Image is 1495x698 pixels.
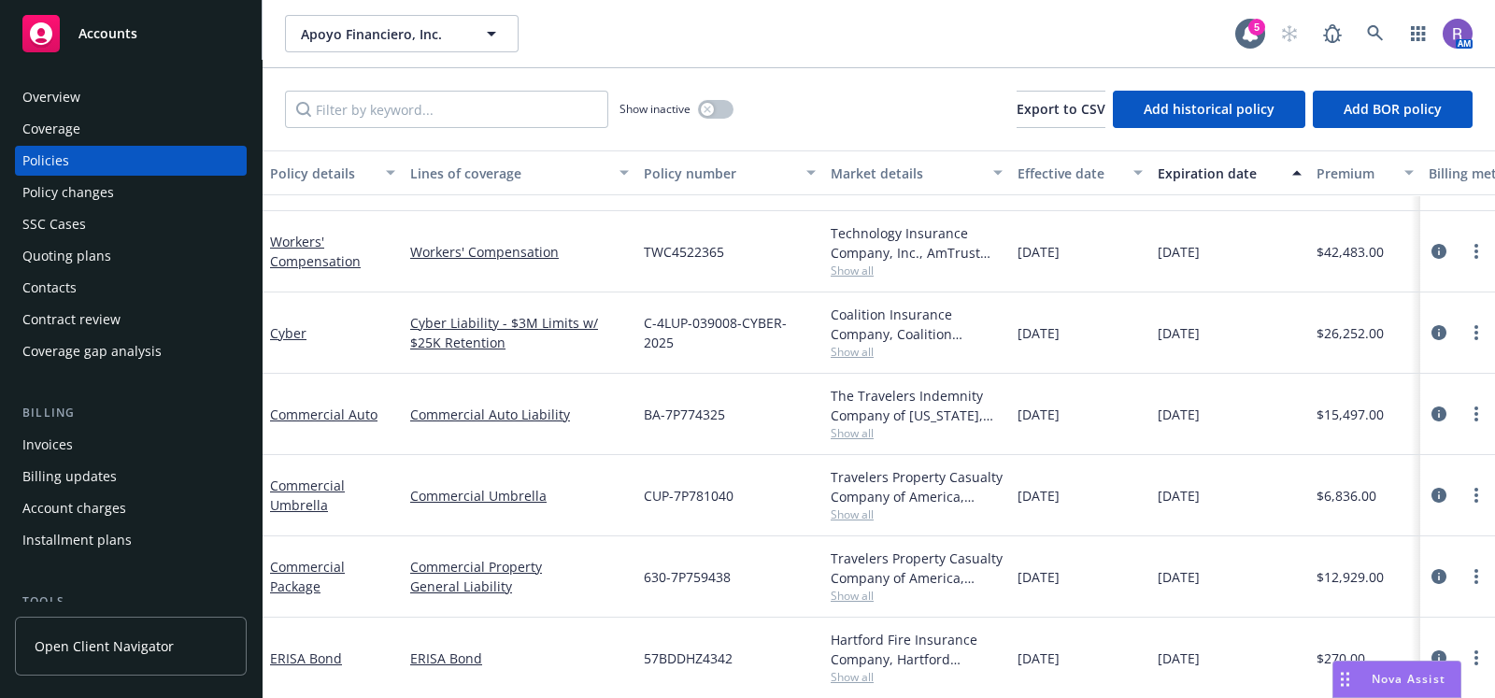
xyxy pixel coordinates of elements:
button: Policy number [636,150,823,195]
span: Show all [831,669,1003,685]
span: $6,836.00 [1317,486,1376,506]
span: Show all [831,588,1003,604]
a: Commercial Property [410,557,629,577]
a: Start snowing [1271,15,1308,52]
span: Add BOR policy [1344,100,1442,118]
button: Add BOR policy [1313,91,1473,128]
div: Travelers Property Casualty Company of America, Travelers Insurance [831,467,1003,506]
a: circleInformation [1428,484,1450,506]
div: Quoting plans [22,241,111,271]
a: General Liability [410,577,629,596]
div: Installment plans [22,525,132,555]
div: Effective date [1018,164,1122,183]
a: Cyber [270,324,306,342]
a: Contacts [15,273,247,303]
span: 57BDDHZ4342 [644,648,733,668]
a: Invoices [15,430,247,460]
a: more [1465,240,1488,263]
span: Show inactive [619,101,691,117]
button: Lines of coverage [403,150,636,195]
div: Drag to move [1333,662,1357,697]
a: Policy changes [15,178,247,207]
a: more [1465,565,1488,588]
div: Lines of coverage [410,164,608,183]
a: Quoting plans [15,241,247,271]
a: Switch app [1400,15,1437,52]
div: Policy details [270,164,375,183]
a: Workers' Compensation [270,233,361,270]
span: BA-7P774325 [644,405,725,424]
a: circleInformation [1428,321,1450,344]
div: SSC Cases [22,209,86,239]
img: photo [1443,19,1473,49]
div: Overview [22,82,80,112]
a: Commercial Umbrella [410,486,629,506]
div: Policies [22,146,69,176]
a: circleInformation [1428,565,1450,588]
div: Invoices [22,430,73,460]
span: [DATE] [1158,486,1200,506]
span: $26,252.00 [1317,323,1384,343]
a: Policies [15,146,247,176]
span: [DATE] [1158,648,1200,668]
a: Workers' Compensation [410,242,629,262]
a: Coverage gap analysis [15,336,247,366]
span: Show all [831,506,1003,522]
div: Billing [15,404,247,422]
span: [DATE] [1158,405,1200,424]
button: Expiration date [1150,150,1309,195]
span: Show all [831,425,1003,441]
span: Export to CSV [1017,100,1105,118]
span: Nova Assist [1372,671,1445,687]
input: Filter by keyword... [285,91,608,128]
div: Premium [1317,164,1393,183]
a: more [1465,484,1488,506]
a: SSC Cases [15,209,247,239]
span: [DATE] [1018,323,1060,343]
div: Travelers Property Casualty Company of America, Travelers Insurance [831,548,1003,588]
span: [DATE] [1018,648,1060,668]
a: Billing updates [15,462,247,491]
div: Tools [15,592,247,611]
div: Account charges [22,493,126,523]
span: Open Client Navigator [35,636,174,656]
a: Commercial Auto [270,406,377,423]
a: more [1465,403,1488,425]
a: ERISA Bond [410,648,629,668]
div: Billing updates [22,462,117,491]
div: Contacts [22,273,77,303]
a: Report a Bug [1314,15,1351,52]
a: circleInformation [1428,240,1450,263]
a: ERISA Bond [270,649,342,667]
a: Installment plans [15,525,247,555]
span: [DATE] [1018,486,1060,506]
span: $15,497.00 [1317,405,1384,424]
span: [DATE] [1158,242,1200,262]
div: Market details [831,164,982,183]
div: Coverage [22,114,80,144]
div: Hartford Fire Insurance Company, Hartford Insurance Group [831,630,1003,669]
button: Effective date [1010,150,1150,195]
span: [DATE] [1018,405,1060,424]
span: Show all [831,263,1003,278]
span: TWC4522365 [644,242,724,262]
a: more [1465,321,1488,344]
a: Accounts [15,7,247,60]
a: circleInformation [1428,647,1450,669]
a: Overview [15,82,247,112]
span: 630-7P759438 [644,567,731,587]
a: more [1465,647,1488,669]
button: Nova Assist [1332,661,1461,698]
div: Expiration date [1158,164,1281,183]
span: C-4LUP-039008-CYBER-2025 [644,313,816,352]
span: Show all [831,344,1003,360]
div: Coverage gap analysis [22,336,162,366]
div: Coalition Insurance Company, Coalition Insurance Solutions (Carrier), Coalition Insurance Solutio... [831,305,1003,344]
span: $270.00 [1317,648,1365,668]
a: Contract review [15,305,247,335]
div: Policy changes [22,178,114,207]
span: $42,483.00 [1317,242,1384,262]
a: circleInformation [1428,403,1450,425]
div: Technology Insurance Company, Inc., AmTrust Financial Services [831,223,1003,263]
div: Contract review [22,305,121,335]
